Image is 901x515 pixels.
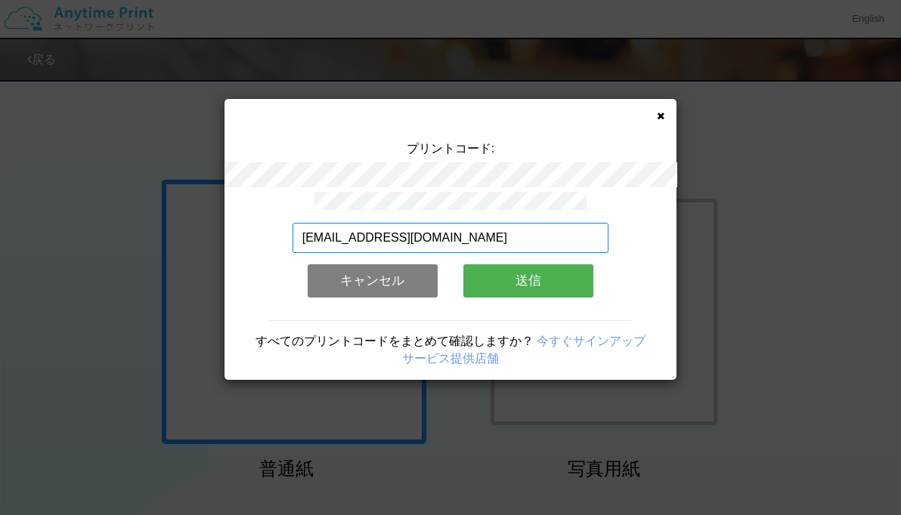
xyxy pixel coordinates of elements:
span: すべてのプリントコードをまとめて確認しますか？ [255,335,534,347]
a: 今すぐサインアップ [537,335,646,347]
button: 送信 [463,264,593,298]
button: キャンセル [308,264,438,298]
a: サービス提供店舗 [402,352,499,365]
span: プリントコード: [407,142,494,155]
input: メールアドレス [293,223,609,253]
